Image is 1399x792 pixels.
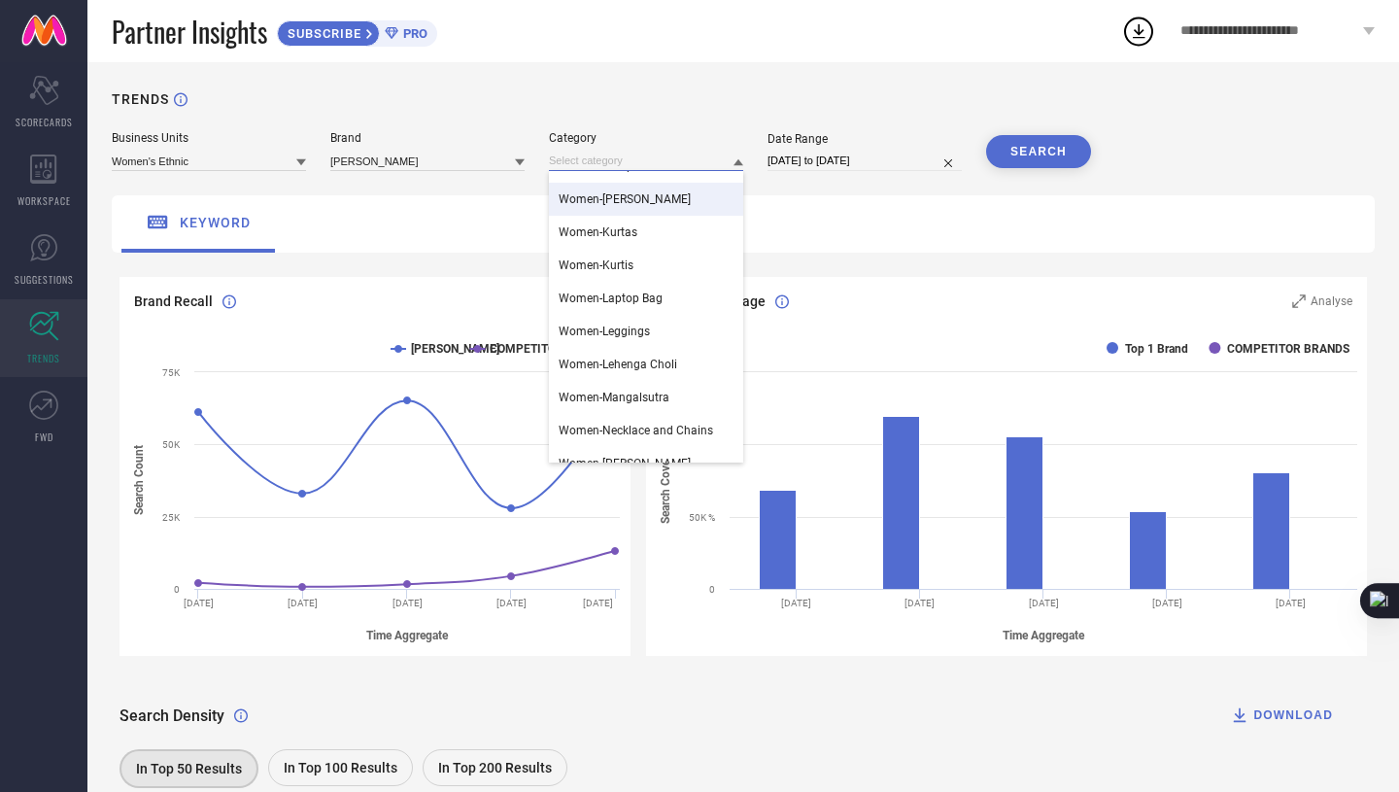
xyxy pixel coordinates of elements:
[162,367,181,378] text: 75K
[180,215,251,230] span: keyword
[549,348,743,381] div: Women-Lehenga Choli
[162,512,181,523] text: 25K
[184,598,214,608] text: [DATE]
[904,598,935,608] text: [DATE]
[768,151,962,171] input: Select date range
[549,216,743,249] div: Women-Kurtas
[392,598,423,608] text: [DATE]
[1151,598,1181,608] text: [DATE]
[709,584,715,595] text: 0
[490,342,612,356] text: COMPETITOR BRANDS
[559,292,663,305] span: Women-Laptop Bag
[549,151,743,171] input: Select category
[112,131,306,145] div: Business Units
[549,315,743,348] div: Women-Leggings
[134,293,213,309] span: Brand Recall
[559,325,650,338] span: Women-Leggings
[1206,696,1357,735] button: DOWNLOAD
[1003,629,1085,642] tspan: Time Aggregate
[136,761,242,776] span: In Top 50 Results
[689,512,715,523] text: 50K %
[398,26,427,41] span: PRO
[549,183,743,216] div: Women-Kurta Sets
[16,115,73,129] span: SCORECARDS
[559,424,713,437] span: Women-Necklace and Chains
[1292,294,1306,308] svg: Zoom
[1311,294,1352,308] span: Analyse
[768,132,962,146] div: Date Range
[986,135,1091,168] button: SEARCH
[1028,598,1058,608] text: [DATE]
[112,12,267,52] span: Partner Insights
[559,225,637,239] span: Women-Kurtas
[17,193,71,208] span: WORKSPACE
[549,414,743,447] div: Women-Necklace and Chains
[559,358,677,371] span: Women-Lehenga Choli
[15,272,74,287] span: SUGGESTIONS
[1227,342,1349,356] text: COMPETITOR BRANDS
[781,598,811,608] text: [DATE]
[284,760,397,775] span: In Top 100 Results
[278,26,366,41] span: SUBSCRIBE
[549,131,743,145] div: Category
[583,598,613,608] text: [DATE]
[549,447,743,480] div: Women-Nehru Jackets
[1125,342,1188,356] text: Top 1 Brand
[288,598,318,608] text: [DATE]
[559,192,691,206] span: Women-[PERSON_NAME]
[658,436,671,524] tspan: Search Coverage
[559,457,691,470] span: Women-[PERSON_NAME]
[27,351,60,365] span: TRENDS
[411,342,499,356] text: [PERSON_NAME]
[112,91,169,107] h1: TRENDS
[496,598,527,608] text: [DATE]
[1230,706,1333,725] div: DOWNLOAD
[366,629,449,642] tspan: Time Aggregate
[549,282,743,315] div: Women-Laptop Bag
[1121,14,1156,49] div: Open download list
[132,446,146,516] tspan: Search Count
[549,249,743,282] div: Women-Kurtis
[162,439,181,450] text: 50K
[559,391,669,404] span: Women-Mangalsutra
[330,131,525,145] div: Brand
[438,760,552,775] span: In Top 200 Results
[1275,598,1305,608] text: [DATE]
[549,381,743,414] div: Women-Mangalsutra
[277,16,437,47] a: SUBSCRIBEPRO
[559,258,633,272] span: Women-Kurtis
[119,706,224,725] span: Search Density
[35,430,53,444] span: FWD
[174,584,180,595] text: 0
